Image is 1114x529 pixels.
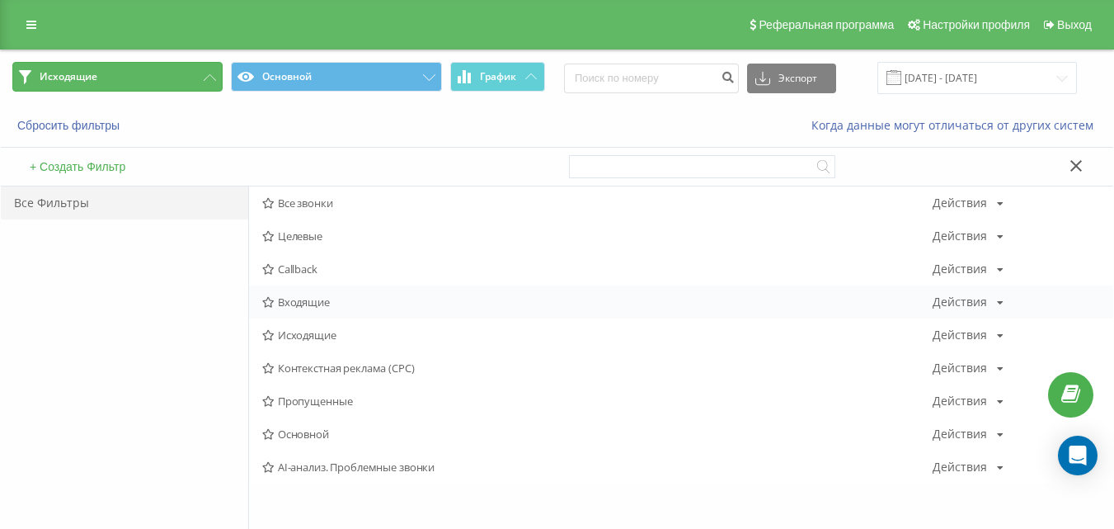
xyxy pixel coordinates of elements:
[933,296,987,308] div: Действия
[1057,18,1092,31] span: Выход
[262,428,933,440] span: Основной
[12,118,128,133] button: Сбросить фильтры
[933,461,987,473] div: Действия
[933,263,987,275] div: Действия
[1058,436,1098,475] div: Open Intercom Messenger
[262,395,933,407] span: Пропущенные
[262,362,933,374] span: Контекстная реклама (CPC)
[262,197,933,209] span: Все звонки
[262,230,933,242] span: Целевые
[759,18,894,31] span: Реферальная программа
[564,64,739,93] input: Поиск по номеру
[12,62,223,92] button: Исходящие
[923,18,1030,31] span: Настройки профиля
[1065,158,1088,176] button: Закрыть
[933,428,987,440] div: Действия
[450,62,545,92] button: График
[262,461,933,473] span: AI-анализ. Проблемные звонки
[262,329,933,341] span: Исходящие
[933,230,987,242] div: Действия
[262,296,933,308] span: Входящие
[25,159,130,174] button: + Создать Фильтр
[40,70,97,83] span: Исходящие
[231,62,441,92] button: Основной
[811,117,1102,133] a: Когда данные могут отличаться от других систем
[747,64,836,93] button: Экспорт
[933,362,987,374] div: Действия
[933,197,987,209] div: Действия
[262,263,933,275] span: Callback
[1,187,248,220] div: Все Фильтры
[933,395,987,407] div: Действия
[480,71,516,83] span: График
[933,329,987,341] div: Действия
